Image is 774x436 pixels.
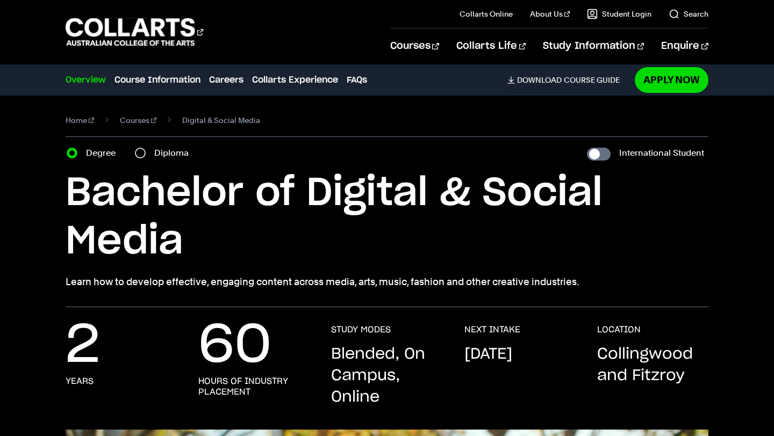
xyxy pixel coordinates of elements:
[635,67,708,92] a: Apply Now
[597,344,708,387] p: Collingwood and Fitzroy
[86,146,122,161] label: Degree
[347,74,367,86] a: FAQs
[66,274,708,289] p: Learn how to develop effective, engaging content across media, arts, music, fashion and other cre...
[66,169,708,266] h1: Bachelor of Digital & Social Media
[619,146,704,161] label: International Student
[460,9,513,19] a: Collarts Online
[66,376,94,387] h3: years
[114,74,200,86] a: Course Information
[464,324,520,335] h3: NEXT INTAKE
[517,75,562,85] span: Download
[209,74,243,86] a: Careers
[530,9,570,19] a: About Us
[587,9,651,19] a: Student Login
[331,344,442,408] p: Blended, On Campus, Online
[464,344,512,365] p: [DATE]
[120,113,156,128] a: Courses
[507,75,628,85] a: DownloadCourse Guide
[331,324,391,335] h3: STUDY MODES
[198,324,271,367] p: 60
[66,113,94,128] a: Home
[66,74,106,86] a: Overview
[669,9,708,19] a: Search
[154,146,195,161] label: Diploma
[182,113,260,128] span: Digital & Social Media
[661,28,708,64] a: Enquire
[543,28,644,64] a: Study Information
[390,28,439,64] a: Courses
[597,324,641,335] h3: LOCATION
[198,376,310,397] h3: hours of industry placement
[252,74,338,86] a: Collarts Experience
[456,28,526,64] a: Collarts Life
[66,17,203,47] div: Go to homepage
[66,324,100,367] p: 2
